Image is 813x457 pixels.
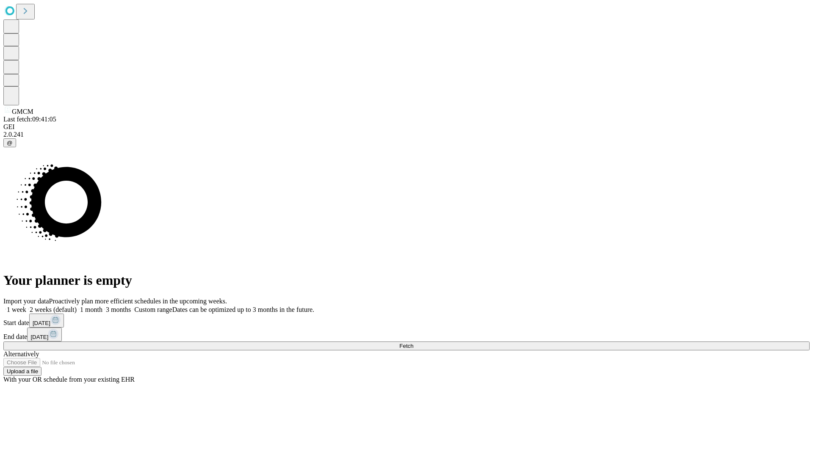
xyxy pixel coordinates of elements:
[7,140,13,146] span: @
[134,306,172,313] span: Custom range
[3,314,810,328] div: Start date
[3,341,810,350] button: Fetch
[3,367,41,376] button: Upload a file
[3,131,810,138] div: 2.0.241
[80,306,102,313] span: 1 month
[12,108,33,115] span: GMCM
[399,343,413,349] span: Fetch
[172,306,314,313] span: Dates can be optimized up to 3 months in the future.
[3,123,810,131] div: GEI
[33,320,50,326] span: [DATE]
[7,306,26,313] span: 1 week
[3,116,56,123] span: Last fetch: 09:41:05
[27,328,62,341] button: [DATE]
[106,306,131,313] span: 3 months
[3,328,810,341] div: End date
[3,138,16,147] button: @
[3,297,49,305] span: Import your data
[3,273,810,288] h1: Your planner is empty
[30,334,48,340] span: [DATE]
[29,314,64,328] button: [DATE]
[30,306,77,313] span: 2 weeks (default)
[3,350,39,358] span: Alternatively
[49,297,227,305] span: Proactively plan more efficient schedules in the upcoming weeks.
[3,376,135,383] span: With your OR schedule from your existing EHR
